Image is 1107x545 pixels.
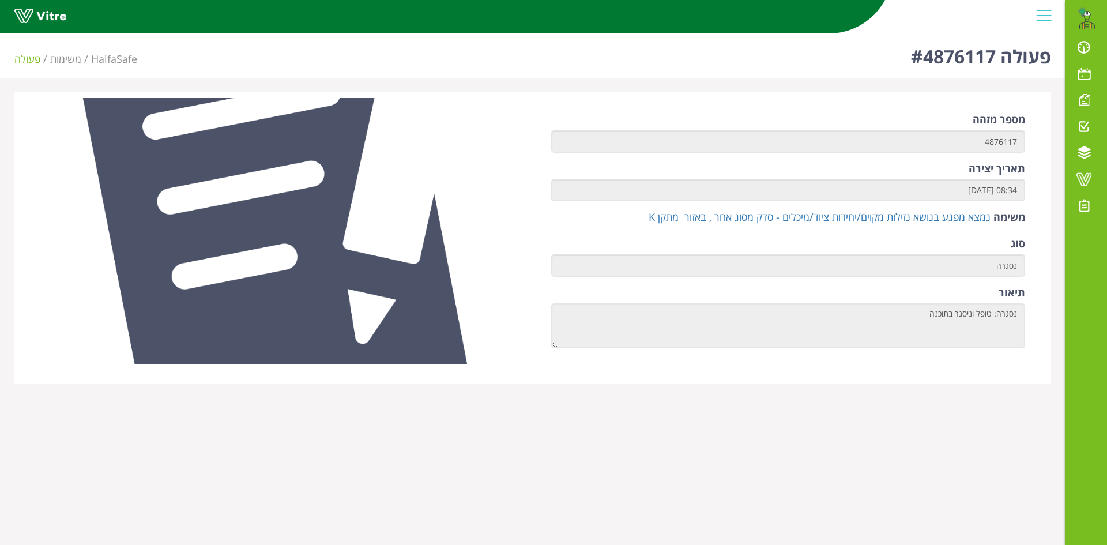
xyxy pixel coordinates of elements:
[1011,236,1025,251] label: סוג
[911,29,1051,78] h1: פעולה #4876117
[14,52,50,67] li: פעולה
[1075,6,1098,29] img: 1b769f6a-5bd2-4624-b62a-8340ff607ce4.png
[999,285,1025,300] label: תיאור
[50,52,81,66] a: משימות
[91,52,137,66] span: 151
[649,210,991,224] a: נמצא מפגע בנושא נזילות מקוים/יחידות ציוד/מיכלים - סדק מסוג אחר , באזור מתקן K
[551,303,1025,348] textarea: נסגרה: טופל וניסגר בתוכנה
[973,112,1025,127] label: מספר מזהה
[993,210,1025,225] label: משימה
[969,161,1025,176] label: תאריך יצירה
